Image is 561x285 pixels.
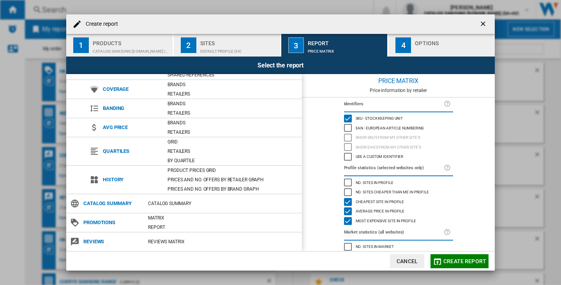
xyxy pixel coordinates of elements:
[344,152,453,162] md-checkbox: Use a custom identifier
[344,197,453,207] md-checkbox: Cheapest site in profile
[356,189,429,194] span: No. sites cheaper than me in profile
[356,208,405,213] span: Average price in profile
[344,216,453,226] md-checkbox: Most expensive site in profile
[302,88,495,93] div: Price information by retailer
[144,200,302,207] div: Catalog Summary
[164,157,302,165] div: By quartile
[164,166,302,174] div: Product prices grid
[164,147,302,155] div: Retailers
[344,207,453,216] md-checkbox: Average price in profile
[82,20,118,28] h4: Create report
[302,74,495,88] div: Price Matrix
[144,238,302,246] div: REVIEWS Matrix
[308,45,385,53] div: Price Matrix
[66,57,495,74] div: Select the report
[79,198,144,209] span: Catalog Summary
[164,185,302,193] div: Prices and No. offers by brand graph
[181,37,196,53] div: 2
[356,179,393,185] span: No. sites in profile
[356,144,421,149] span: Show EAN's from my other site's
[164,128,302,136] div: Retailers
[344,100,444,108] label: Identifiers
[164,109,302,117] div: Retailers
[144,214,302,222] div: Matrix
[344,114,453,124] md-checkbox: SKU - Stock Keeping Unit
[356,125,424,130] span: EAN - European Article Numbering
[344,142,453,152] md-checkbox: Show EAN's from my other site's
[99,146,164,157] span: Quartiles
[99,122,164,133] span: Avg price
[200,37,277,45] div: Sites
[390,254,424,268] button: Cancel
[356,134,420,140] span: Show SKU'S from my other site's
[344,123,453,133] md-checkbox: EAN - European Article Numbering
[356,218,416,223] span: Most expensive site in profile
[344,133,453,143] md-checkbox: Show SKU'S from my other site's
[356,198,404,204] span: Cheapest site in profile
[415,37,492,45] div: Options
[356,115,403,120] span: SKU - Stock Keeping Unit
[79,236,144,247] span: Reviews
[344,188,453,197] md-checkbox: No. sites cheaper than me in profile
[430,254,489,268] button: Create report
[144,223,302,231] div: Report
[344,178,453,188] md-checkbox: No. sites in profile
[99,174,164,185] span: History
[200,45,277,53] div: Default profile (34)
[164,71,302,79] div: Shared references
[164,176,302,184] div: Prices and No. offers by retailer graph
[388,34,495,57] button: 4 Options
[443,258,486,264] span: Create report
[164,90,302,98] div: Retailers
[308,37,385,45] div: Report
[281,34,388,57] button: 3 Report Price Matrix
[395,37,411,53] div: 4
[93,37,169,45] div: Products
[344,242,453,252] md-checkbox: No. sites in market
[344,228,444,237] label: Market statistics (all websites)
[288,37,304,53] div: 3
[99,84,164,95] span: Coverage
[79,217,144,228] span: Promotions
[174,34,281,57] button: 2 Sites Default profile (34)
[344,164,444,172] label: Profile statistics (selected websites only)
[164,119,302,127] div: Brands
[164,138,302,146] div: Grid
[356,243,394,249] span: No. sites in market
[356,153,404,159] span: Use a custom identifier
[479,20,489,29] ng-md-icon: getI18NText('BUTTONS.CLOSE_DIALOG')
[93,45,169,53] div: CATALOG SAMSUNG [DOMAIN_NAME] (DA+AV):Home appliances
[164,81,302,89] div: Brands
[66,34,173,57] button: 1 Products CATALOG SAMSUNG [DOMAIN_NAME] (DA+AV):Home appliances
[164,100,302,108] div: Brands
[99,103,164,114] span: Banding
[476,16,492,32] button: getI18NText('BUTTONS.CLOSE_DIALOG')
[73,37,89,53] div: 1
